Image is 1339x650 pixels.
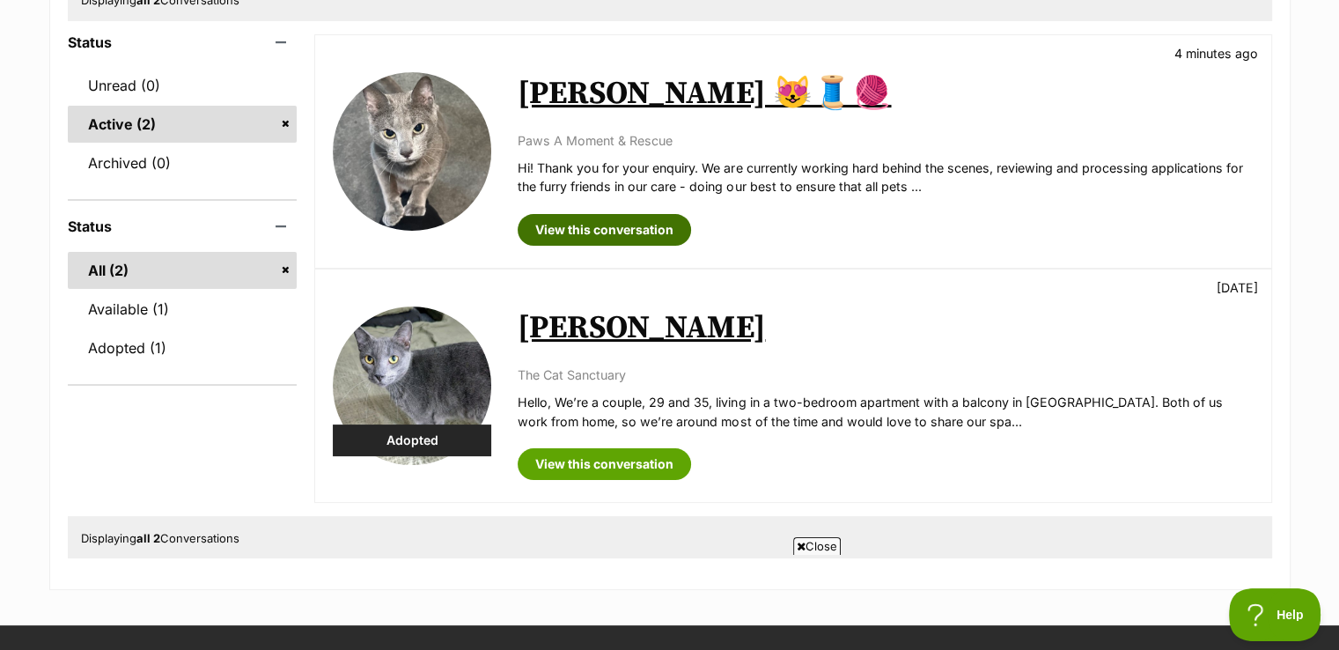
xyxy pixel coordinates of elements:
a: [PERSON_NAME] [518,308,765,348]
a: Archived (0) [68,144,298,181]
p: 4 minutes ago [1174,44,1258,63]
a: Unread (0) [68,67,298,104]
p: Hello, We’re a couple, 29 and 35, living in a two-bedroom apartment with a balcony in [GEOGRAPHIC... [518,393,1253,431]
a: [PERSON_NAME] 😻🧵🧶 [518,74,891,114]
p: The Cat Sanctuary [518,366,1253,384]
img: Tommy [333,307,491,465]
a: View this conversation [518,448,691,480]
img: Nikolai 😻🧵🧶 [333,72,491,231]
span: Displaying Conversations [81,531,239,545]
span: Close [793,537,841,555]
a: All (2) [68,252,298,289]
strong: all 2 [136,531,160,545]
a: Active (2) [68,106,298,143]
header: Status [68,218,298,234]
p: [DATE] [1217,278,1258,297]
p: Paws A Moment & Rescue [518,131,1253,150]
a: View this conversation [518,214,691,246]
header: Status [68,34,298,50]
iframe: Help Scout Beacon - Open [1229,588,1321,641]
div: Adopted [333,425,491,456]
iframe: Advertisement [243,562,1097,641]
p: Hi! Thank you for your enquiry. We are currently working hard behind the scenes, reviewing and pr... [518,159,1253,196]
a: Available (1) [68,291,298,328]
a: Adopted (1) [68,329,298,366]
